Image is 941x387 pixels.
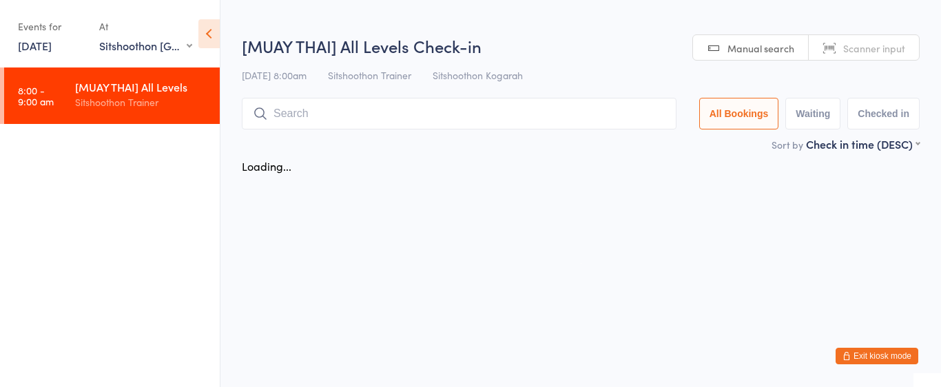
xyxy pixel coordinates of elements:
div: Events for [18,15,85,38]
span: Manual search [727,41,794,55]
label: Sort by [772,138,803,151]
div: Loading... [242,158,291,174]
button: Exit kiosk mode [836,348,918,364]
div: Check in time (DESC) [806,136,920,151]
span: Scanner input [843,41,905,55]
div: Sitshoothon [GEOGRAPHIC_DATA] [99,38,192,53]
time: 8:00 - 9:00 am [18,85,54,107]
a: [DATE] [18,38,52,53]
button: All Bookings [699,98,779,129]
div: At [99,15,192,38]
button: Checked in [847,98,920,129]
a: 8:00 -9:00 am[MUAY THAI] All LevelsSitshoothon Trainer [4,67,220,124]
span: Sitshoothon Kogarah [433,68,523,82]
div: Sitshoothon Trainer [75,94,208,110]
h2: [MUAY THAI] All Levels Check-in [242,34,920,57]
span: Sitshoothon Trainer [328,68,411,82]
span: [DATE] 8:00am [242,68,307,82]
input: Search [242,98,676,129]
button: Waiting [785,98,840,129]
div: [MUAY THAI] All Levels [75,79,208,94]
